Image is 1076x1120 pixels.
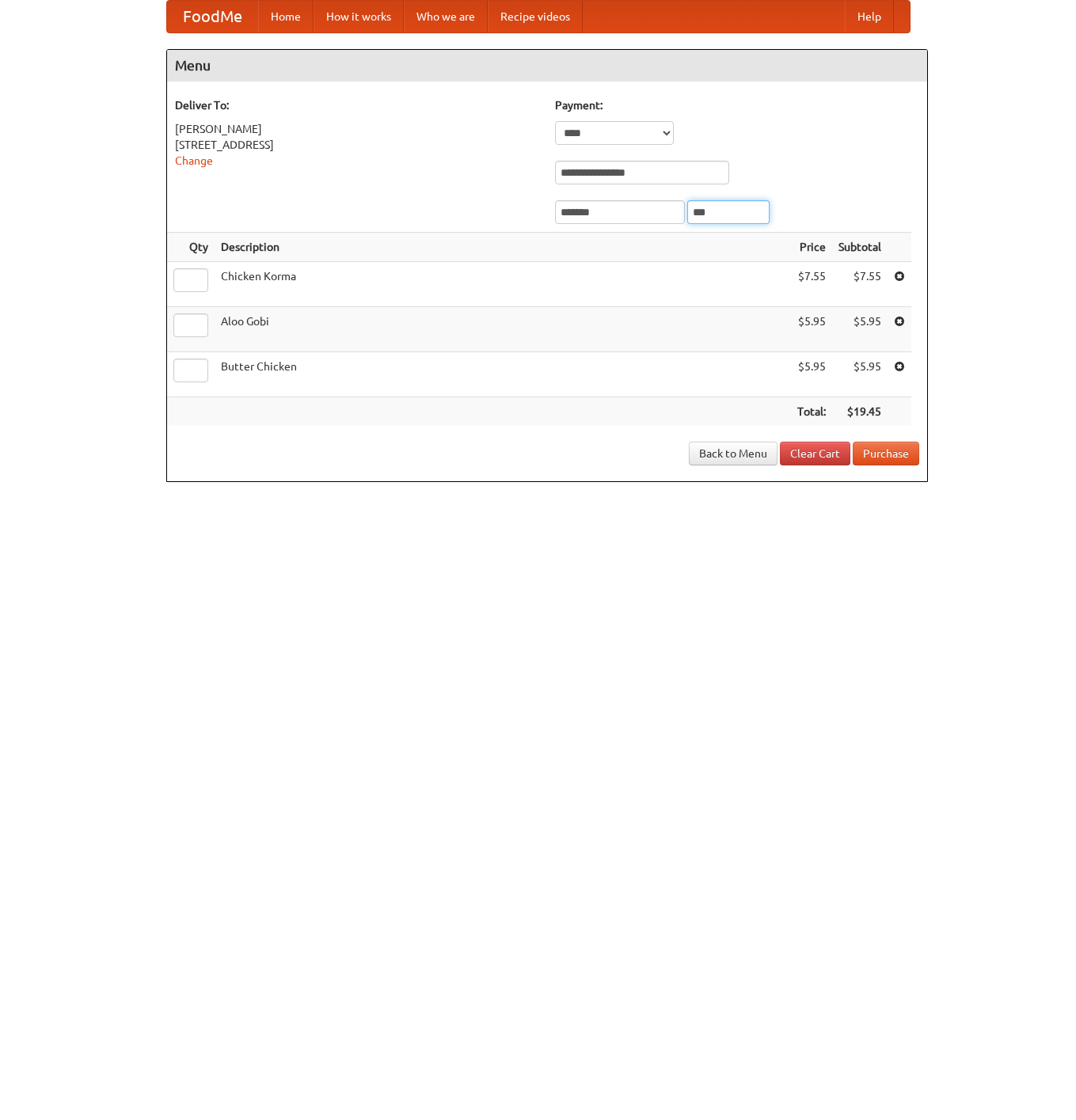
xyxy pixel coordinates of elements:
div: [PERSON_NAME] [175,121,539,137]
th: Subtotal [832,233,888,262]
h5: Deliver To: [175,97,539,113]
a: Back to Menu [689,442,778,465]
div: [STREET_ADDRESS] [175,137,539,153]
th: $19.45 [832,397,888,427]
a: Who we are [404,1,488,32]
a: Change [175,154,213,167]
td: Aloo Gobi [215,307,791,352]
button: Purchase [853,442,919,465]
h5: Payment: [555,97,919,113]
th: Description [215,233,791,262]
td: $7.55 [791,262,832,307]
a: How it works [314,1,404,32]
a: Help [845,1,894,32]
td: $5.95 [791,307,832,352]
td: Butter Chicken [215,352,791,397]
td: $5.95 [832,307,888,352]
td: $5.95 [791,352,832,397]
h4: Menu [167,50,927,82]
a: Clear Cart [780,442,850,465]
th: Total: [791,397,832,427]
td: Chicken Korma [215,262,791,307]
td: $5.95 [832,352,888,397]
a: Recipe videos [488,1,583,32]
th: Qty [167,233,215,262]
td: $7.55 [832,262,888,307]
a: Home [258,1,314,32]
th: Price [791,233,832,262]
a: FoodMe [167,1,258,32]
